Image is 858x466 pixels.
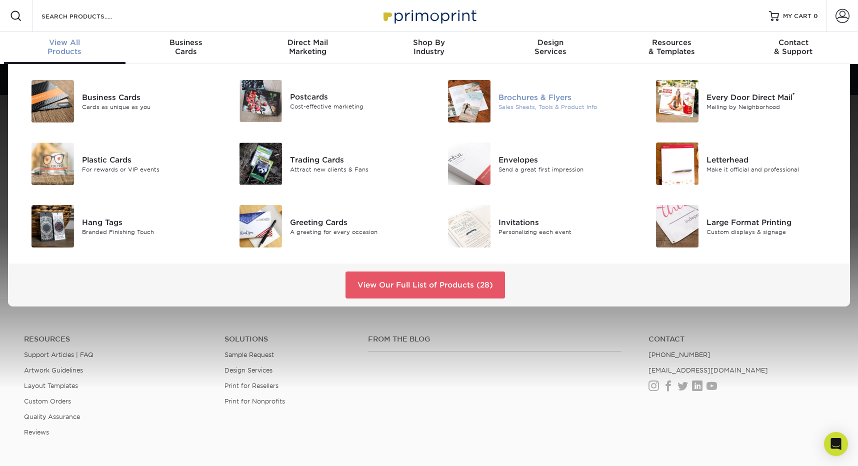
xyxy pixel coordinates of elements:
img: Letterhead [656,142,698,185]
a: Business Cards Business Cards Cards as unique as you [20,76,213,126]
a: Resources& Templates [611,32,732,64]
div: Personalizing each event [498,227,630,236]
span: MY CART [783,12,811,20]
a: Trading Cards Trading Cards Attract new clients & Fans [228,138,422,189]
a: Brochures & Flyers Brochures & Flyers Sales Sheets, Tools & Product Info [436,76,630,126]
img: Business Cards [31,80,74,122]
span: Contact [732,38,854,47]
img: Invitations [448,205,490,247]
div: Invitations [498,216,630,227]
a: Contact& Support [732,32,854,64]
div: Branded Finishing Touch [82,227,213,236]
img: Primoprint [379,5,479,26]
div: For rewards or VIP events [82,165,213,173]
span: Design [489,38,611,47]
span: View All [4,38,125,47]
a: Greeting Cards Greeting Cards A greeting for every occasion [228,201,422,251]
span: Direct Mail [247,38,368,47]
div: Send a great first impression [498,165,630,173]
div: Envelopes [498,154,630,165]
img: Every Door Direct Mail [656,80,698,122]
a: Every Door Direct Mail Every Door Direct Mail® Mailing by Neighborhood [645,76,838,126]
div: Cards as unique as you [82,102,213,111]
div: Sales Sheets, Tools & Product Info [498,102,630,111]
div: Cards [125,38,247,56]
img: Plastic Cards [31,142,74,185]
a: Direct MailMarketing [247,32,368,64]
img: Brochures & Flyers [448,80,490,122]
div: Services [489,38,611,56]
div: Mailing by Neighborhood [706,102,838,111]
img: Greeting Cards [239,205,282,247]
a: Invitations Invitations Personalizing each event [436,201,630,251]
div: & Support [732,38,854,56]
a: Large Format Printing Large Format Printing Custom displays & signage [645,201,838,251]
img: Hang Tags [31,205,74,247]
img: Envelopes [448,142,490,185]
div: Hang Tags [82,216,213,227]
a: Custom Orders [24,397,71,405]
div: Large Format Printing [706,216,838,227]
div: Letterhead [706,154,838,165]
a: View AllProducts [4,32,125,64]
a: Plastic Cards Plastic Cards For rewards or VIP events [20,138,213,189]
a: Print for Nonprofits [224,397,285,405]
a: Letterhead Letterhead Make it official and professional [645,138,838,189]
div: A greeting for every occasion [290,227,421,236]
sup: ® [792,91,795,98]
div: Make it official and professional [706,165,838,173]
span: Resources [611,38,732,47]
a: View Our Full List of Products (28) [345,271,505,298]
div: Business Cards [82,91,213,102]
a: BusinessCards [125,32,247,64]
img: Large Format Printing [656,205,698,247]
a: Quality Assurance [24,413,80,420]
div: Trading Cards [290,154,421,165]
a: Shop ByIndustry [368,32,490,64]
span: Business [125,38,247,47]
div: Open Intercom Messenger [824,432,848,456]
div: Greeting Cards [290,216,421,227]
div: Marketing [247,38,368,56]
span: Shop By [368,38,490,47]
input: SEARCH PRODUCTS..... [40,10,138,22]
div: Custom displays & signage [706,227,838,236]
img: Trading Cards [239,142,282,185]
div: Plastic Cards [82,154,213,165]
div: Cost-effective marketing [290,102,421,111]
div: Products [4,38,125,56]
a: DesignServices [489,32,611,64]
div: Every Door Direct Mail [706,91,838,102]
a: Envelopes Envelopes Send a great first impression [436,138,630,189]
a: Postcards Postcards Cost-effective marketing [228,76,422,126]
a: Hang Tags Hang Tags Branded Finishing Touch [20,201,213,251]
span: 0 [813,12,818,19]
a: Reviews [24,428,49,436]
div: Industry [368,38,490,56]
div: Brochures & Flyers [498,91,630,102]
img: Postcards [239,80,282,122]
div: & Templates [611,38,732,56]
div: Attract new clients & Fans [290,165,421,173]
div: Postcards [290,91,421,102]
